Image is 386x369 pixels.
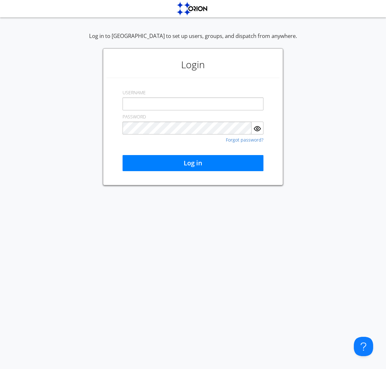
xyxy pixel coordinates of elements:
[89,32,297,48] div: Log in to [GEOGRAPHIC_DATA] to set up users, groups, and dispatch from anywhere.
[123,122,252,134] input: Password
[252,122,263,134] button: Show Password
[253,125,261,133] img: eye.svg
[226,138,263,142] a: Forgot password?
[106,52,280,78] h1: Login
[123,114,146,120] label: PASSWORD
[354,337,373,356] iframe: Toggle Customer Support
[123,155,263,171] button: Log in
[123,89,146,96] label: USERNAME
